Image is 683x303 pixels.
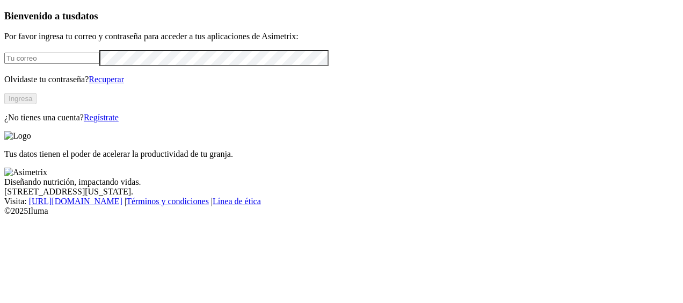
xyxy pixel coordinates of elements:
[4,168,47,177] img: Asimetrix
[4,113,679,122] p: ¿No tienes una cuenta?
[4,53,99,64] input: Tu correo
[4,10,679,22] h3: Bienvenido a tus
[4,131,31,141] img: Logo
[4,32,679,41] p: Por favor ingresa tu correo y contraseña para acceder a tus aplicaciones de Asimetrix:
[84,113,119,122] a: Regístrate
[89,75,124,84] a: Recuperar
[29,197,122,206] a: [URL][DOMAIN_NAME]
[213,197,261,206] a: Línea de ética
[4,93,37,104] button: Ingresa
[4,177,679,187] div: Diseñando nutrición, impactando vidas.
[4,75,679,84] p: Olvidaste tu contraseña?
[126,197,209,206] a: Términos y condiciones
[4,197,679,206] div: Visita : | |
[4,187,679,197] div: [STREET_ADDRESS][US_STATE].
[75,10,98,21] span: datos
[4,206,679,216] div: © 2025 Iluma
[4,149,679,159] p: Tus datos tienen el poder de acelerar la productividad de tu granja.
